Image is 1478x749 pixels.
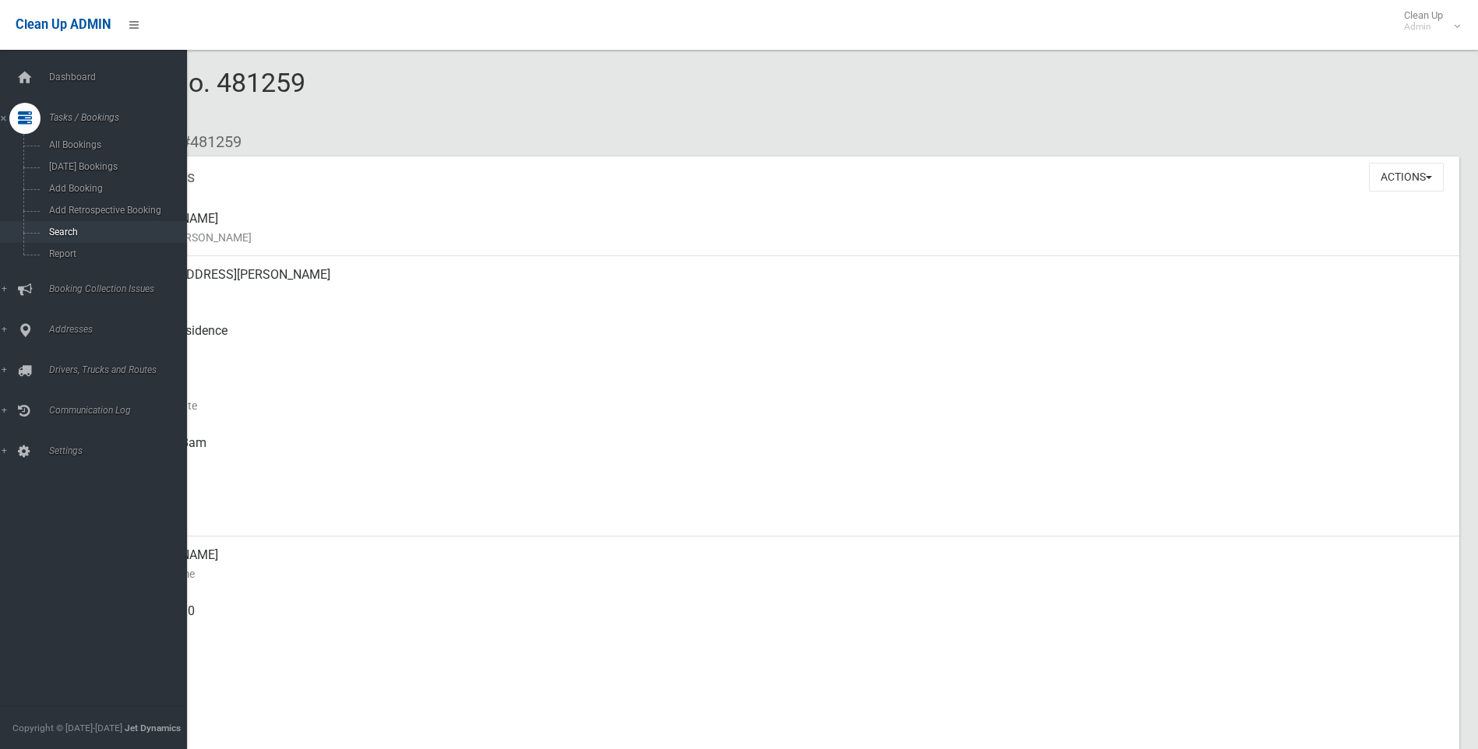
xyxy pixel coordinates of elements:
[44,205,185,216] span: Add Retrospective Booking
[44,324,199,335] span: Addresses
[44,405,199,416] span: Communication Log
[44,227,185,237] span: Search
[125,368,1447,424] div: [DATE]
[125,536,1447,593] div: [PERSON_NAME]
[125,452,1447,471] small: Collected At
[125,312,1447,368] div: Front of Residence
[125,677,1447,695] small: Landline
[125,593,1447,649] div: 0409606330
[16,17,111,32] span: Clean Up ADMIN
[125,396,1447,415] small: Collection Date
[125,200,1447,256] div: [PERSON_NAME]
[69,67,305,128] span: Booking No. 481259
[44,161,185,172] span: [DATE] Bookings
[125,564,1447,583] small: Contact Name
[125,480,1447,536] div: [DATE]
[44,283,199,294] span: Booking Collection Issues
[125,256,1447,312] div: [STREET_ADDRESS][PERSON_NAME]
[44,183,185,194] span: Add Booking
[125,340,1447,359] small: Pickup Point
[170,128,242,156] li: #481259
[44,248,185,259] span: Report
[44,72,199,83] span: Dashboard
[1369,163,1444,192] button: Actions
[44,445,199,456] span: Settings
[125,228,1447,247] small: Name of [PERSON_NAME]
[125,424,1447,480] div: [DATE] 5:48am
[1396,9,1459,33] span: Clean Up
[125,508,1447,527] small: Zone
[125,723,181,733] strong: Jet Dynamics
[1404,21,1443,33] small: Admin
[125,284,1447,303] small: Address
[44,112,199,123] span: Tasks / Bookings
[44,139,185,150] span: All Bookings
[12,723,122,733] span: Copyright © [DATE]-[DATE]
[44,364,199,375] span: Drivers, Trucks and Routes
[125,649,1447,705] div: None given
[125,621,1447,639] small: Mobile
